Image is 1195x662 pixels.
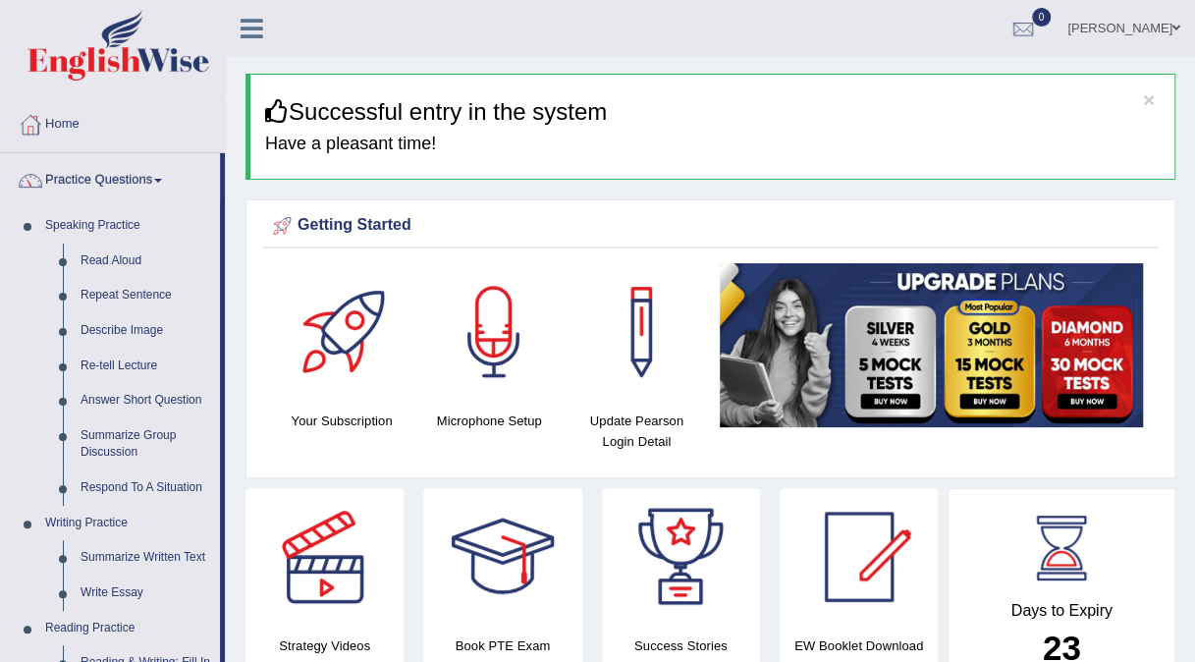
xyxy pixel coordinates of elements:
[268,211,1153,241] div: Getting Started
[720,263,1143,427] img: small5.jpg
[36,611,220,646] a: Reading Practice
[72,418,220,470] a: Summarize Group Discussion
[602,635,760,656] h4: Success Stories
[72,313,220,349] a: Describe Image
[1,153,220,202] a: Practice Questions
[72,540,220,576] a: Summarize Written Text
[423,635,581,656] h4: Book PTE Exam
[72,383,220,418] a: Answer Short Question
[425,411,553,431] h4: Microphone Setup
[278,411,406,431] h4: Your Subscription
[36,506,220,541] a: Writing Practice
[1032,8,1052,27] span: 0
[265,99,1160,125] h3: Successful entry in the system
[245,635,404,656] h4: Strategy Videos
[780,635,938,656] h4: EW Booklet Download
[1143,89,1155,110] button: ×
[72,244,220,279] a: Read Aloud
[1,97,225,146] a: Home
[72,470,220,506] a: Respond To A Situation
[265,135,1160,154] h4: Have a pleasant time!
[72,349,220,384] a: Re-tell Lecture
[36,208,220,244] a: Speaking Practice
[572,411,700,452] h4: Update Pearson Login Detail
[72,278,220,313] a: Repeat Sentence
[970,602,1153,620] h4: Days to Expiry
[72,576,220,611] a: Write Essay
